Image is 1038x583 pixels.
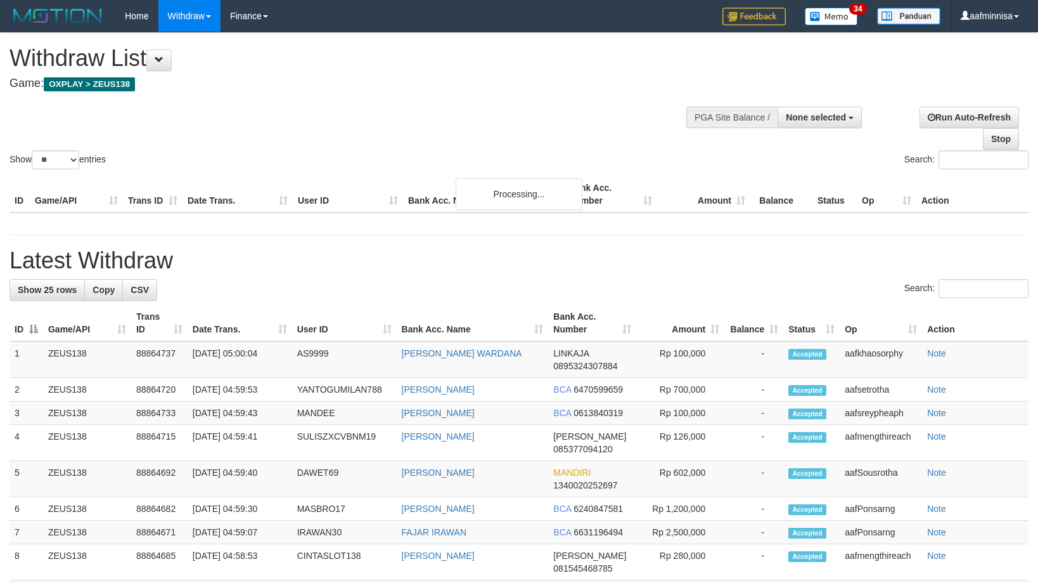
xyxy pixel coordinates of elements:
[292,425,397,461] td: SULISZXCVBNM19
[43,402,131,425] td: ZEUS138
[402,431,475,442] a: [PERSON_NAME]
[916,176,1028,213] th: Action
[131,497,188,521] td: 88864682
[292,305,397,341] th: User ID: activate to sort column ascending
[919,107,1019,128] a: Run Auto-Refresh
[788,551,826,562] span: Accepted
[131,461,188,497] td: 88864692
[402,527,466,537] a: FAJAR IRAWAN
[636,461,724,497] td: Rp 602,000
[636,402,724,425] td: Rp 100,000
[564,176,657,213] th: Bank Acc. Number
[43,461,131,497] td: ZEUS138
[927,551,946,561] a: Note
[573,384,623,395] span: Copy 6470599659 to clipboard
[636,544,724,580] td: Rp 280,000
[402,468,475,478] a: [PERSON_NAME]
[292,521,397,544] td: IRAWAN30
[927,504,946,514] a: Note
[43,497,131,521] td: ZEUS138
[402,408,475,418] a: [PERSON_NAME]
[724,341,783,378] td: -
[788,504,826,515] span: Accepted
[188,497,292,521] td: [DATE] 04:59:30
[788,468,826,479] span: Accepted
[44,77,135,91] span: OXPLAY > ZEUS138
[10,176,30,213] th: ID
[657,176,750,213] th: Amount
[573,527,623,537] span: Copy 6631196494 to clipboard
[30,176,123,213] th: Game/API
[724,425,783,461] td: -
[553,361,617,371] span: Copy 0895324307884 to clipboard
[788,432,826,443] span: Accepted
[18,285,77,295] span: Show 25 rows
[922,305,1028,341] th: Action
[553,527,571,537] span: BCA
[456,178,582,210] div: Processing...
[927,348,946,358] a: Note
[43,341,131,378] td: ZEUS138
[43,378,131,402] td: ZEUS138
[293,176,403,213] th: User ID
[840,402,922,425] td: aafsreypheaph
[724,461,783,497] td: -
[553,480,617,490] span: Copy 1340020252697 to clipboard
[927,468,946,478] a: Note
[573,408,623,418] span: Copy 0613840319 to clipboard
[188,305,292,341] th: Date Trans.: activate to sort column ascending
[553,431,626,442] span: [PERSON_NAME]
[786,112,846,122] span: None selected
[724,402,783,425] td: -
[32,150,79,169] select: Showentries
[131,305,188,341] th: Trans ID: activate to sort column ascending
[553,444,612,454] span: Copy 085377094120 to clipboard
[188,521,292,544] td: [DATE] 04:59:07
[788,349,826,360] span: Accepted
[292,461,397,497] td: DAWET69
[840,341,922,378] td: aafkhaosorphy
[10,544,43,580] td: 8
[783,305,840,341] th: Status: activate to sort column ascending
[188,461,292,497] td: [DATE] 04:59:40
[840,305,922,341] th: Op: activate to sort column ascending
[553,551,626,561] span: [PERSON_NAME]
[939,279,1028,298] input: Search:
[553,504,571,514] span: BCA
[553,408,571,418] span: BCA
[292,402,397,425] td: MANDEE
[122,279,157,301] a: CSV
[553,468,591,478] span: MANDIRI
[10,248,1028,273] h1: Latest Withdraw
[43,544,131,580] td: ZEUS138
[10,6,106,25] img: MOTION_logo.png
[188,341,292,378] td: [DATE] 05:00:04
[553,348,589,358] span: LINKAJA
[10,402,43,425] td: 3
[904,150,1028,169] label: Search:
[788,385,826,396] span: Accepted
[292,544,397,580] td: CINTASLOT138
[788,528,826,539] span: Accepted
[983,128,1019,150] a: Stop
[857,176,916,213] th: Op
[636,378,724,402] td: Rp 700,000
[43,305,131,341] th: Game/API: activate to sort column ascending
[812,176,857,213] th: Status
[292,378,397,402] td: YANTOGUMILAN788
[10,77,679,90] h4: Game:
[10,150,106,169] label: Show entries
[840,378,922,402] td: aafsetrotha
[131,285,149,295] span: CSV
[397,305,549,341] th: Bank Acc. Name: activate to sort column ascending
[402,384,475,395] a: [PERSON_NAME]
[553,563,612,573] span: Copy 081545468785 to clipboard
[686,107,778,128] div: PGA Site Balance /
[131,402,188,425] td: 88864733
[188,544,292,580] td: [DATE] 04:58:53
[724,544,783,580] td: -
[724,497,783,521] td: -
[10,461,43,497] td: 5
[724,378,783,402] td: -
[840,461,922,497] td: aafSousrotha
